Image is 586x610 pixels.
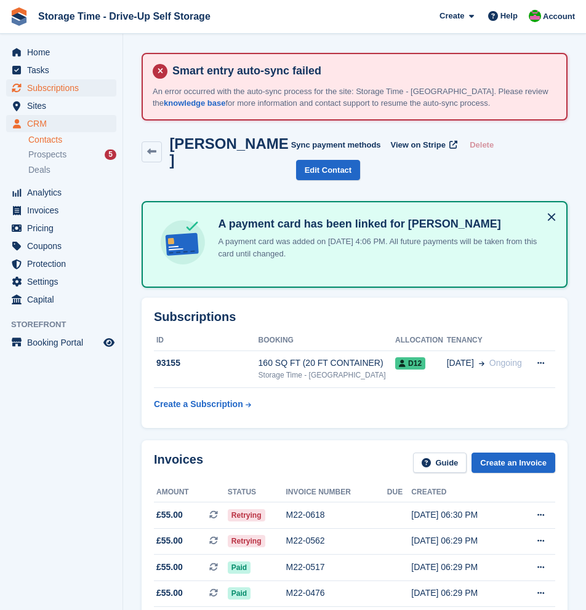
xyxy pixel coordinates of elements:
th: Due [387,483,412,502]
span: Tasks [27,61,101,79]
a: menu [6,44,116,61]
a: knowledge base [164,98,225,108]
span: Prospects [28,149,66,160]
a: menu [6,79,116,97]
div: [DATE] 06:30 PM [411,509,515,521]
div: 5 [105,149,116,160]
th: Status [228,483,286,502]
span: Pricing [27,220,101,237]
span: Capital [27,291,101,308]
p: A payment card was added on [DATE] 4:06 PM. All future payments will be taken from this card unti... [213,236,552,259]
th: Amount [154,483,228,502]
span: View on Stripe [391,139,446,151]
a: Contacts [28,134,116,146]
a: Guide [413,453,467,473]
span: Retrying [228,535,265,547]
h2: [PERSON_NAME] [169,135,291,168]
span: Settings [27,273,101,290]
div: [DATE] 06:29 PM [411,534,515,547]
a: View on Stripe [386,135,460,156]
span: Coupons [27,237,101,255]
h2: Invoices [154,453,203,473]
div: Create a Subscription [154,398,243,411]
h2: Subscriptions [154,310,555,324]
a: menu [6,202,116,219]
span: Storefront [11,319,122,331]
span: Booking Portal [27,334,101,351]
span: Deals [28,164,50,176]
span: Paid [228,561,251,574]
a: Deals [28,164,116,176]
a: menu [6,97,116,114]
a: Preview store [102,335,116,350]
img: Saeed [529,10,541,22]
div: 160 SQ FT (20 FT CONTAINER) [259,357,396,370]
span: D12 [395,357,425,370]
a: menu [6,61,116,79]
a: Prospects 5 [28,148,116,161]
a: Storage Time - Drive-Up Self Storage [33,6,215,26]
span: Home [27,44,101,61]
a: menu [6,237,116,255]
div: [DATE] 06:29 PM [411,561,515,574]
span: £55.00 [156,534,183,547]
a: menu [6,220,116,237]
span: Help [500,10,518,22]
a: Create a Subscription [154,393,251,416]
div: Storage Time - [GEOGRAPHIC_DATA] [259,370,396,381]
th: ID [154,331,259,351]
span: CRM [27,115,101,132]
span: Invoices [27,202,101,219]
a: Edit Contact [296,160,361,180]
span: Paid [228,587,251,600]
a: menu [6,273,116,290]
a: Create an Invoice [472,453,555,473]
button: Delete [465,135,499,156]
th: Allocation [395,331,447,351]
span: Analytics [27,184,101,201]
th: Booking [259,331,396,351]
div: 93155 [154,357,259,370]
p: An error occurred with the auto-sync process for the site: Storage Time - [GEOGRAPHIC_DATA]. Plea... [153,85,556,109]
span: Subscriptions [27,79,101,97]
th: Invoice number [286,483,387,502]
th: Created [411,483,515,502]
a: menu [6,115,116,132]
div: [DATE] 06:29 PM [411,587,515,600]
span: £55.00 [156,509,183,521]
div: M22-0476 [286,587,387,600]
span: £55.00 [156,561,183,574]
img: card-linked-ebf98d0992dc2aeb22e95c0e3c79077019eb2392cfd83c6a337811c24bc77127.svg [158,217,208,267]
img: stora-icon-8386f47178a22dfd0bd8f6a31ec36ba5ce8667c1dd55bd0f319d3a0aa187defe.svg [10,7,28,26]
div: M22-0618 [286,509,387,521]
h4: A payment card has been linked for [PERSON_NAME] [213,217,552,231]
div: M22-0517 [286,561,387,574]
span: Retrying [228,509,265,521]
a: menu [6,291,116,308]
span: Protection [27,255,101,272]
span: £55.00 [156,587,183,600]
a: menu [6,184,116,201]
button: Sync payment methods [291,135,381,156]
th: Tenancy [447,331,528,351]
span: Account [543,10,575,23]
span: Ongoing [489,358,522,368]
h4: Smart entry auto-sync failed [167,64,556,78]
a: menu [6,334,116,351]
span: Sites [27,97,101,114]
span: [DATE] [447,357,474,370]
div: M22-0562 [286,534,387,547]
span: Create [439,10,464,22]
a: menu [6,255,116,272]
